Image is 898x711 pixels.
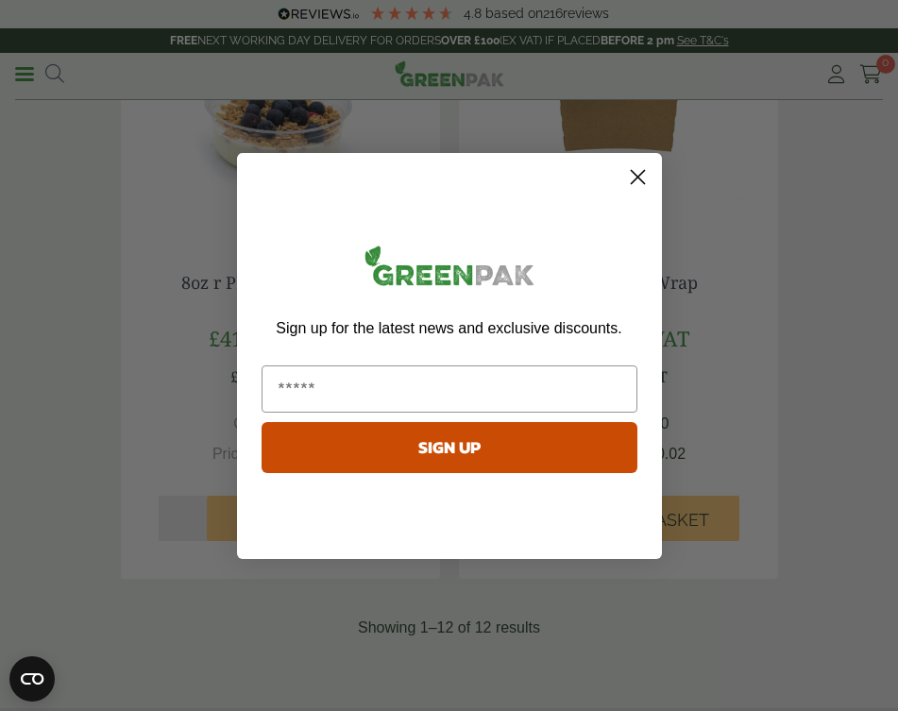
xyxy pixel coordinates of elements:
[262,365,637,413] input: Email
[262,238,637,301] img: greenpak_logo
[9,656,55,702] button: Open CMP widget
[276,320,621,336] span: Sign up for the latest news and exclusive discounts.
[262,422,637,473] button: SIGN UP
[621,161,654,194] button: Close dialog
